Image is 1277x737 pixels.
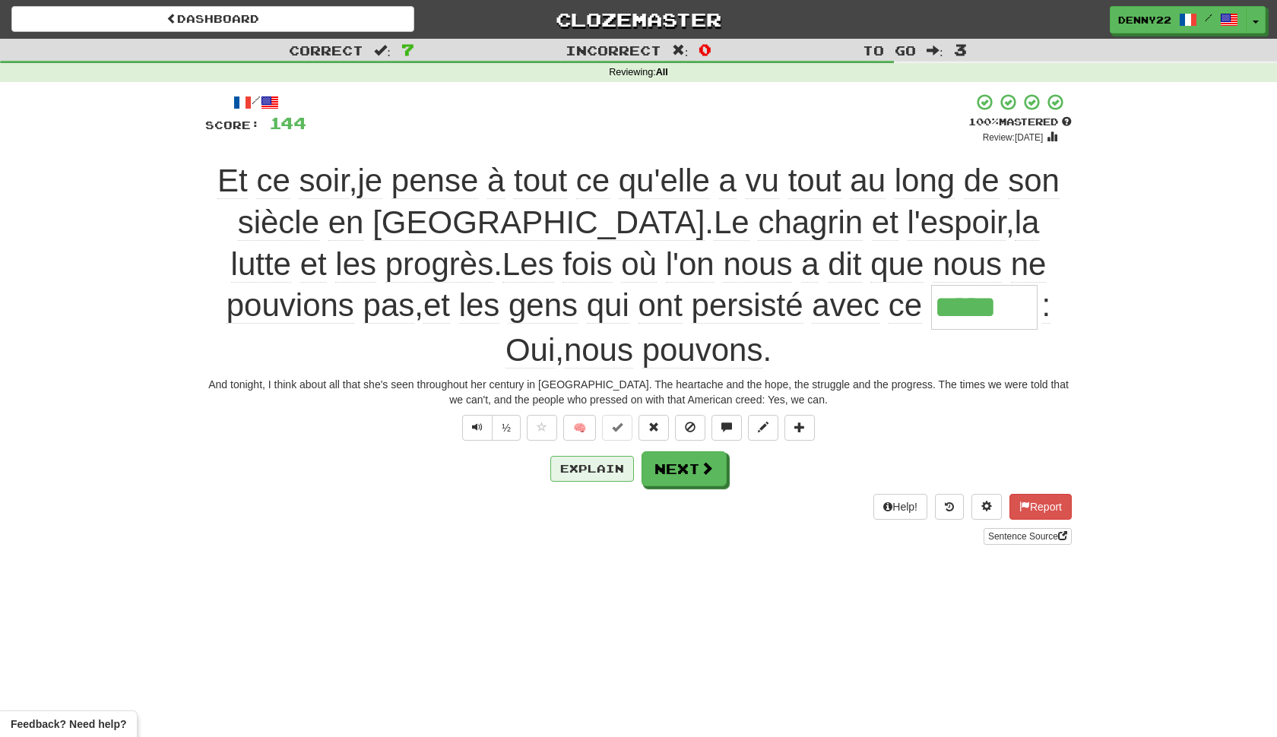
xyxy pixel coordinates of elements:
button: Play sentence audio (ctl+space) [462,415,493,441]
div: / [205,93,306,112]
span: ne [1011,246,1047,283]
a: Sentence Source [984,528,1072,545]
span: soir [299,163,348,199]
span: 100 % [968,115,999,128]
span: Incorrect [566,43,661,58]
span: ce [256,163,290,199]
span: fois [562,246,612,283]
button: Round history (alt+y) [935,494,964,520]
span: dit [828,246,861,283]
span: : [927,44,943,57]
span: je [357,163,382,199]
span: Score: [205,119,260,131]
span: et [872,204,898,241]
span: où [621,246,657,283]
span: gens [509,287,578,324]
span: tout [514,163,567,199]
span: ont [638,287,683,324]
span: la [1015,204,1040,241]
button: Reset to 0% Mastered (alt+r) [638,415,669,441]
span: les [335,246,376,283]
span: de [964,163,1000,199]
div: Mastered [968,115,1072,129]
span: pense [391,163,478,199]
div: And tonight, I think about all that she's seen throughout her century in [GEOGRAPHIC_DATA]. The h... [205,377,1072,407]
span: a [719,163,737,199]
strong: All [656,67,668,77]
span: l'espoir [908,204,1006,241]
span: nous [933,246,1002,283]
span: chagrin [758,204,863,241]
a: Denny22 / [1110,6,1247,33]
button: Next [642,451,727,486]
span: pouvons [642,332,763,368]
button: Set this sentence to 100% Mastered (alt+m) [602,415,632,441]
button: ½ [492,415,521,441]
div: Text-to-speech controls [459,415,521,441]
button: Explain [550,456,634,482]
span: et [300,246,327,283]
button: Add to collection (alt+a) [784,415,815,441]
span: , . [505,287,1050,368]
button: Ignore sentence (alt+i) [675,415,705,441]
span: nous [723,246,792,283]
span: qui [587,287,629,324]
span: To go [863,43,916,58]
span: et [423,287,450,324]
span: persisté [692,287,803,324]
span: Oui [505,332,555,368]
button: Discuss sentence (alt+u) [711,415,742,441]
span: à [487,163,505,199]
button: Edit sentence (alt+d) [748,415,778,441]
span: tout [788,163,841,199]
span: Le [714,204,749,241]
span: ce [889,287,922,324]
span: pas [363,287,415,324]
button: Favorite sentence (alt+f) [527,415,557,441]
span: Denny22 [1118,13,1171,27]
span: au [850,163,886,199]
span: 0 [699,40,711,59]
span: lutte [231,246,291,283]
span: : [672,44,689,57]
span: [GEOGRAPHIC_DATA] [372,204,705,241]
span: avec [812,287,879,324]
button: 🧠 [563,415,596,441]
span: pouvions [227,287,354,324]
button: Help! [873,494,927,520]
span: 7 [401,40,414,59]
span: , . , . , [217,163,1060,323]
a: Clozemaster [437,6,840,33]
span: en [328,204,364,241]
span: long [895,163,955,199]
span: que [870,246,924,283]
span: siècle [238,204,319,241]
span: Correct [289,43,363,58]
span: Open feedback widget [11,716,126,732]
span: : [1042,287,1051,324]
span: ce [576,163,610,199]
span: l'on [666,246,715,283]
span: / [1205,12,1212,23]
span: les [459,287,500,324]
small: Review: [DATE] [983,132,1044,143]
span: Les [502,246,554,283]
span: son [1008,163,1060,199]
span: : [374,44,391,57]
span: a [801,246,819,283]
span: nous [564,332,633,368]
span: qu'elle [619,163,710,199]
span: 144 [269,113,306,132]
a: Dashboard [11,6,414,32]
span: 3 [954,40,967,59]
span: progrès [385,246,493,283]
span: vu [746,163,779,199]
span: Et [217,163,248,199]
button: Report [1009,494,1072,520]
